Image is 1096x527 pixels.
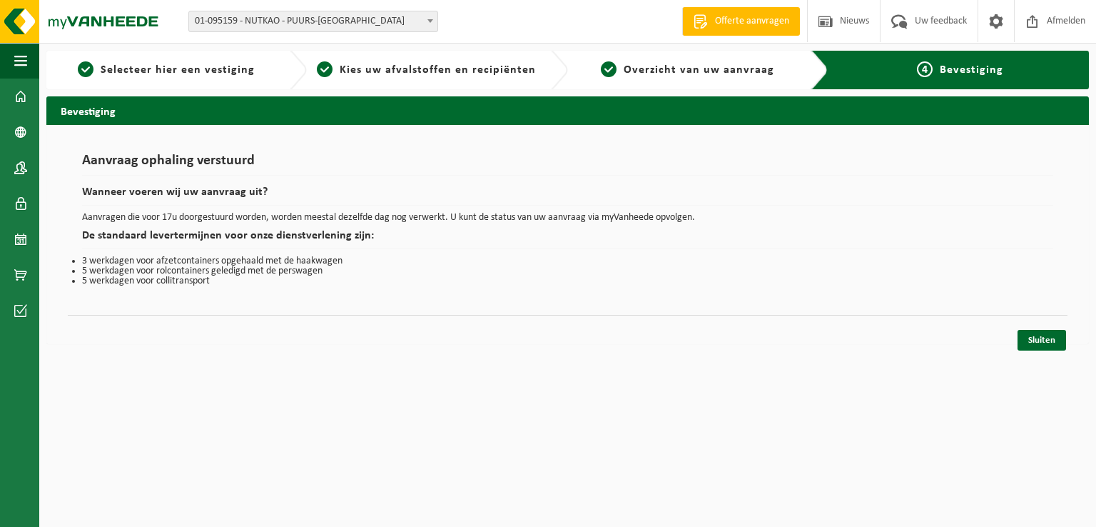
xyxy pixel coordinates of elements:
span: Selecteer hier een vestiging [101,64,255,76]
li: 3 werkdagen voor afzetcontainers opgehaald met de haakwagen [82,256,1053,266]
span: 3 [601,61,616,77]
h2: Wanneer voeren wij uw aanvraag uit? [82,186,1053,206]
span: 1 [78,61,93,77]
a: 2Kies uw afvalstoffen en recipiënten [314,61,539,79]
span: 01-095159 - NUTKAO - PUURS-SINT-AMANDS [188,11,438,32]
a: 3Overzicht van uw aanvraag [575,61,800,79]
span: 2 [317,61,333,77]
li: 5 werkdagen voor rolcontainers geledigd met de perswagen [82,266,1053,276]
a: Sluiten [1018,330,1066,351]
span: Bevestiging [940,64,1003,76]
span: Overzicht van uw aanvraag [624,64,774,76]
span: 4 [917,61,933,77]
iframe: chat widget [7,496,238,527]
a: Offerte aanvragen [682,7,800,36]
span: Kies uw afvalstoffen en recipiënten [340,64,536,76]
h2: Bevestiging [46,96,1089,124]
span: 01-095159 - NUTKAO - PUURS-SINT-AMANDS [189,11,437,31]
span: Offerte aanvragen [711,14,793,29]
li: 5 werkdagen voor collitransport [82,276,1053,286]
h1: Aanvraag ophaling verstuurd [82,154,1053,176]
a: 1Selecteer hier een vestiging [54,61,278,79]
h2: De standaard levertermijnen voor onze dienstverlening zijn: [82,230,1053,249]
p: Aanvragen die voor 17u doorgestuurd worden, worden meestal dezelfde dag nog verwerkt. U kunt de s... [82,213,1053,223]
